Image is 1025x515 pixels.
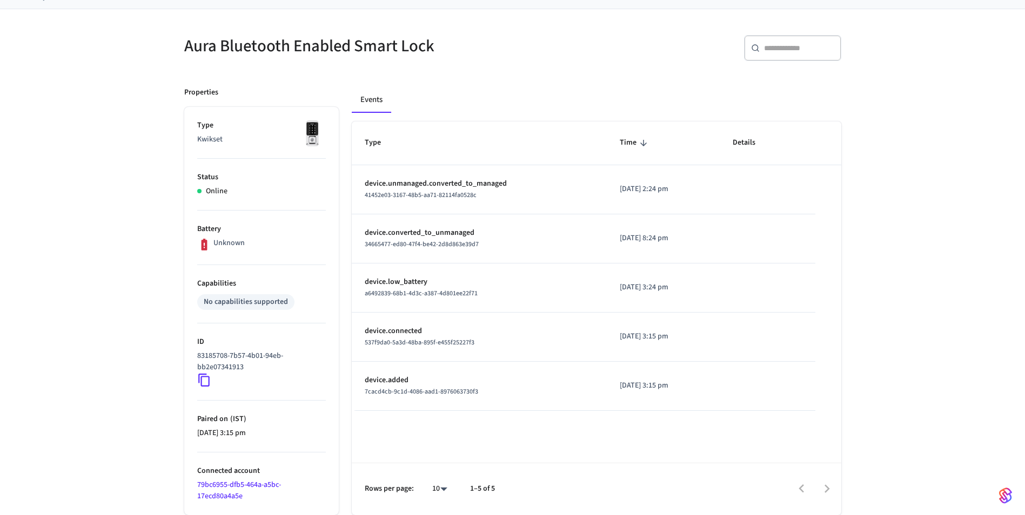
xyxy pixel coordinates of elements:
h5: Aura Bluetooth Enabled Smart Lock [184,35,506,57]
p: [DATE] 3:24 pm [620,282,707,293]
p: Paired on [197,414,326,425]
p: Rows per page: [365,483,414,494]
span: Details [733,134,769,151]
p: device.low_battery [365,276,594,288]
p: ID [197,336,326,348]
p: [DATE] 8:24 pm [620,233,707,244]
span: 7cacd4cb-9c1d-4086-aad1-8976063730f3 [365,387,478,396]
span: a6492839-68b1-4d3c-a387-4d801ee22f71 [365,289,478,298]
p: [DATE] 3:15 pm [197,428,326,439]
p: Capabilities [197,278,326,289]
p: device.connected [365,326,594,337]
p: Kwikset [197,134,326,145]
p: Unknown [213,238,245,249]
span: Time [620,134,651,151]
p: Connected account [197,465,326,477]
p: device.added [365,375,594,386]
span: ( IST ) [228,414,246,424]
p: [DATE] 3:15 pm [620,380,707,391]
a: 79bc6955-dfb5-464a-a5bc-17ecd80a4a5e [197,479,281,502]
img: Kwikset Halo Touchscreen Wifi Enabled Smart Lock, Polished Chrome, Front [299,120,326,147]
span: 537f9da0-5a3d-48ba-895f-e455f25227f3 [365,338,474,347]
p: [DATE] 3:15 pm [620,331,707,342]
span: 34665477-ed80-47f4-be42-2d8d863e39d7 [365,240,479,249]
p: 1–5 of 5 [470,483,495,494]
p: Online [206,186,227,197]
div: 10 [427,481,453,497]
button: Events [352,87,391,113]
div: ant example [352,87,841,113]
p: Type [197,120,326,131]
span: 41452e03-3167-48b5-aa71-82114fa0528c [365,191,477,200]
p: device.converted_to_unmanaged [365,227,594,239]
p: device.unmanaged.converted_to_managed [365,178,594,189]
table: sticky table [352,121,841,410]
p: [DATE] 2:24 pm [620,184,707,195]
div: No capabilities supported [204,296,288,308]
p: Properties [184,87,218,98]
p: 83185708-7b57-4b01-94eb-bb2e07341913 [197,350,321,373]
img: SeamLogoGradient.69752ec5.svg [999,487,1012,504]
p: Battery [197,223,326,235]
span: Type [365,134,395,151]
p: Status [197,172,326,183]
